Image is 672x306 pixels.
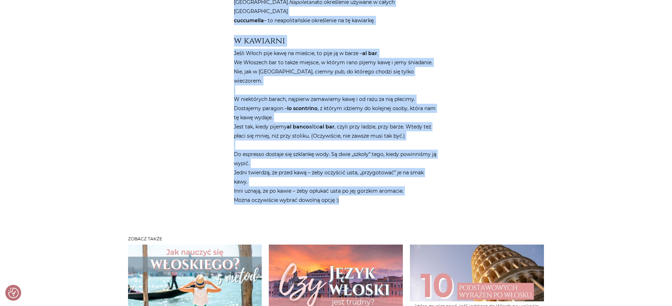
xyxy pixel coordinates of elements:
[234,17,264,24] strong: cuccumella
[234,49,438,205] p: Jeśli Włoch pije kawę na mieście, to pije ją w barze – . We Włoszech bar to także miejsce, w któr...
[287,105,317,112] strong: lo scontrino
[362,50,377,56] strong: al bar
[8,288,19,298] img: Revisit consent button
[128,236,544,241] h3: Zobacz także
[8,288,19,298] button: Preferencje co do zgód
[234,36,438,46] h3: w kawiarni
[287,124,309,130] strong: al banco
[320,124,334,130] strong: al bar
